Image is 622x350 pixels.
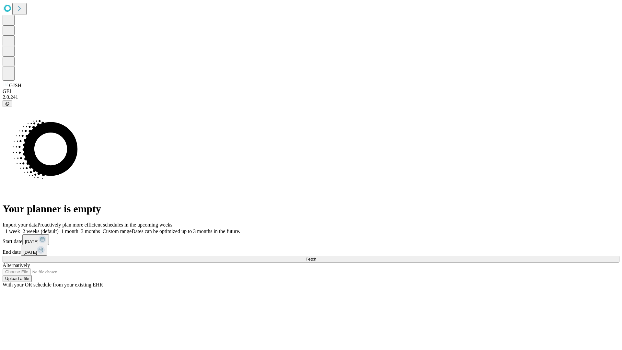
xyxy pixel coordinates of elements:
span: Fetch [305,257,316,262]
span: 3 months [81,228,100,234]
span: Proactively plan more efficient schedules in the upcoming weeks. [38,222,174,227]
div: Start date [3,234,619,245]
span: 1 week [5,228,20,234]
button: @ [3,100,12,107]
span: @ [5,101,10,106]
h1: Your planner is empty [3,203,619,215]
span: 1 month [61,228,78,234]
span: 2 weeks (default) [23,228,59,234]
button: Upload a file [3,275,32,282]
span: With your OR schedule from your existing EHR [3,282,103,287]
div: 2.0.241 [3,94,619,100]
div: GEI [3,88,619,94]
span: Dates can be optimized up to 3 months in the future. [132,228,240,234]
span: GJSH [9,83,21,88]
button: Fetch [3,256,619,262]
span: [DATE] [23,250,37,255]
button: [DATE] [22,234,49,245]
button: [DATE] [21,245,47,256]
span: [DATE] [25,239,39,244]
span: Custom range [103,228,132,234]
div: End date [3,245,619,256]
span: Alternatively [3,262,30,268]
span: Import your data [3,222,38,227]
